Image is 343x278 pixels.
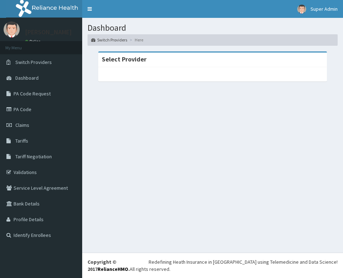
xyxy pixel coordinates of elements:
[91,37,127,43] a: Switch Providers
[98,266,128,272] a: RelianceHMO
[149,258,338,265] div: Redefining Heath Insurance in [GEOGRAPHIC_DATA] using Telemedicine and Data Science!
[128,37,143,43] li: Here
[15,59,52,65] span: Switch Providers
[25,29,72,35] p: [PERSON_NAME]
[25,39,42,44] a: Online
[310,6,338,12] span: Super Admin
[88,23,338,33] h1: Dashboard
[4,21,20,38] img: User Image
[15,153,52,160] span: Tariff Negotiation
[15,75,39,81] span: Dashboard
[82,253,343,278] footer: All rights reserved.
[15,138,28,144] span: Tariffs
[102,55,146,63] strong: Select Provider
[15,122,29,128] span: Claims
[88,259,130,272] strong: Copyright © 2017 .
[297,5,306,14] img: User Image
